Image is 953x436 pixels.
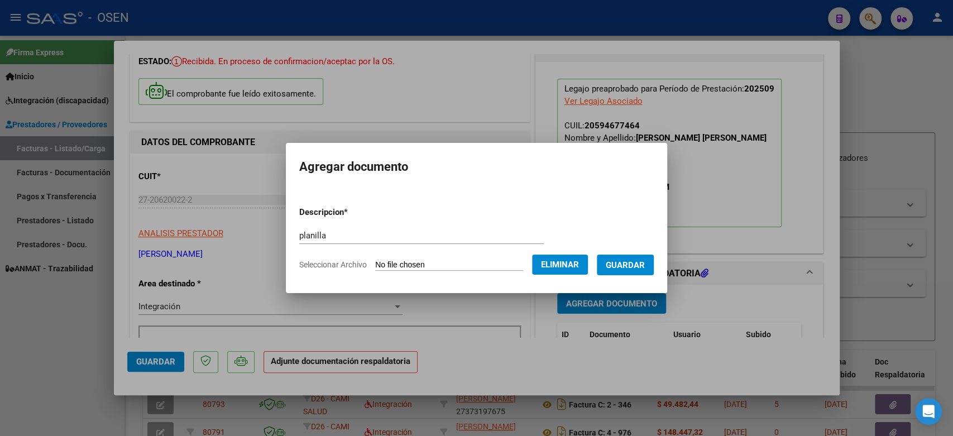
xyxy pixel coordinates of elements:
[532,255,588,275] button: Eliminar
[299,260,367,269] span: Seleccionar Archivo
[299,206,406,219] p: Descripcion
[606,260,645,270] span: Guardar
[299,156,654,178] h2: Agregar documento
[915,398,942,425] div: Open Intercom Messenger
[597,255,654,275] button: Guardar
[541,260,579,270] span: Eliminar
